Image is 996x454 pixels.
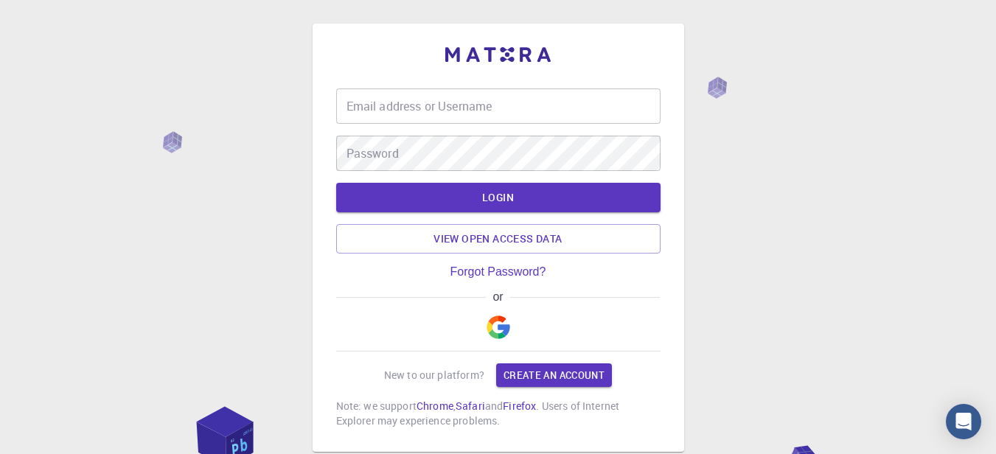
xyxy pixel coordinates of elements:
a: Forgot Password? [450,265,546,279]
a: Chrome [417,399,453,413]
button: LOGIN [336,183,661,212]
img: Google [487,315,510,339]
div: Open Intercom Messenger [946,404,981,439]
p: Note: we support , and . Users of Internet Explorer may experience problems. [336,399,661,428]
span: or [486,290,510,304]
a: Firefox [503,399,536,413]
a: View open access data [336,224,661,254]
a: Create an account [496,363,612,387]
a: Safari [456,399,485,413]
p: New to our platform? [384,368,484,383]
